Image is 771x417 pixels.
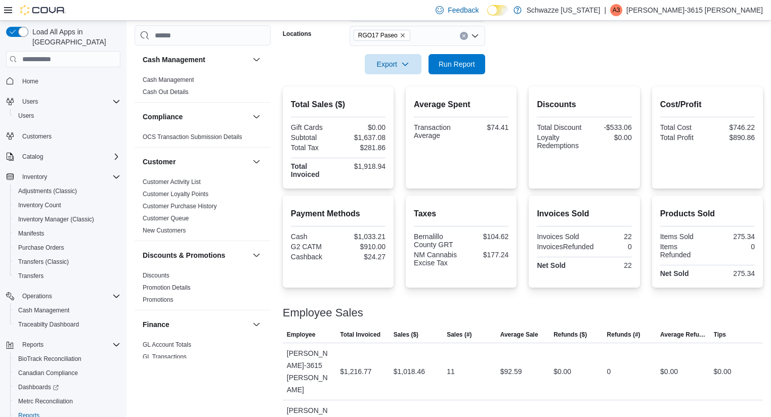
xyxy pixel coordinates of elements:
h3: Cash Management [143,55,205,65]
div: Gift Cards [291,123,336,131]
span: Canadian Compliance [14,367,120,379]
button: Purchase Orders [10,241,124,255]
span: Feedback [448,5,479,15]
span: GL Account Totals [143,341,191,349]
div: 0 [607,365,611,378]
span: Operations [22,292,52,300]
span: Transfers [18,272,44,280]
div: $0.00 [660,365,678,378]
div: 275.34 [709,233,755,241]
span: BioTrack Reconciliation [14,353,120,365]
span: Manifests [18,229,44,238]
button: Run Report [429,54,485,74]
div: Total Profit [660,133,706,142]
div: Invoices Sold [537,233,582,241]
h3: Compliance [143,112,183,122]
button: Finance [250,318,263,331]
div: $746.22 [709,123,755,131]
button: Transfers (Classic) [10,255,124,269]
span: Customer Queue [143,214,189,222]
span: Refunds (#) [607,331,640,339]
button: Discounts & Promotions [143,250,248,260]
span: Cash Out Details [143,88,189,96]
span: Inventory Manager (Classic) [18,215,94,223]
div: Customer [135,176,271,241]
a: Transfers [14,270,48,282]
a: Customers [18,130,56,143]
h2: Payment Methods [291,208,385,220]
div: 0 [709,243,755,251]
span: Traceabilty Dashboard [14,318,120,331]
strong: Total Invoiced [291,162,320,178]
button: Manifests [10,226,124,241]
button: Operations [2,289,124,303]
h2: Taxes [414,208,508,220]
div: $177.24 [463,251,509,259]
button: Home [2,73,124,88]
a: Promotions [143,296,174,303]
button: Compliance [250,111,263,123]
span: Adjustments (Classic) [18,187,77,195]
button: Operations [18,290,56,302]
span: Catalog [18,151,120,163]
div: $92.59 [500,365,522,378]
a: Inventory Manager (Classic) [14,213,98,225]
button: Canadian Compliance [10,366,124,380]
button: Cash Management [250,54,263,66]
span: Sales (#) [447,331,472,339]
h2: Total Sales ($) [291,99,385,111]
span: Average Sale [500,331,538,339]
div: Cashback [291,253,336,261]
span: Average Refund [660,331,705,339]
div: 275.34 [709,269,755,277]
input: Dark Mode [487,5,508,16]
h2: Invoices Sold [537,208,631,220]
a: GL Transactions [143,353,187,360]
a: Customer Activity List [143,178,201,186]
span: Inventory Manager (Classic) [14,213,120,225]
a: Dashboards [10,380,124,394]
div: Transaction Average [414,123,459,140]
span: Purchase Orders [14,242,120,254]
div: $1,018.46 [394,365,425,378]
span: Cash Management [14,304,120,316]
a: Customer Loyalty Points [143,191,208,198]
a: Cash Out Details [143,88,189,96]
button: Reports [18,339,48,351]
span: Adjustments (Classic) [14,185,120,197]
div: 11 [447,365,455,378]
button: Customer [143,157,248,167]
span: Cash Management [143,76,194,84]
h2: Products Sold [660,208,755,220]
span: Users [18,96,120,108]
button: Open list of options [471,32,479,40]
button: Inventory [2,170,124,184]
strong: Net Sold [660,269,689,277]
p: [PERSON_NAME]-3615 [PERSON_NAME] [626,4,763,16]
button: Finance [143,319,248,330]
span: Metrc Reconciliation [14,395,120,407]
button: Users [10,109,124,123]
span: New Customers [143,226,186,235]
span: A3 [613,4,620,16]
span: GL Transactions [143,353,187,361]
div: $104.62 [463,233,509,241]
button: Export [365,54,421,74]
span: Manifests [14,227,120,240]
div: Items Refunded [660,243,706,259]
span: Operations [18,290,120,302]
div: Discounts & Promotions [135,269,271,310]
button: Transfers [10,269,124,283]
h2: Cost/Profit [660,99,755,111]
span: Export [371,54,415,74]
button: Compliance [143,112,248,122]
div: $890.86 [709,133,755,142]
div: 22 [586,233,632,241]
div: Adrianna-3615 Lerma [610,4,622,16]
a: New Customers [143,227,186,234]
span: Inventory Count [18,201,61,209]
div: $0.00 [340,123,385,131]
div: $24.27 [340,253,385,261]
span: Inventory Count [14,199,120,211]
